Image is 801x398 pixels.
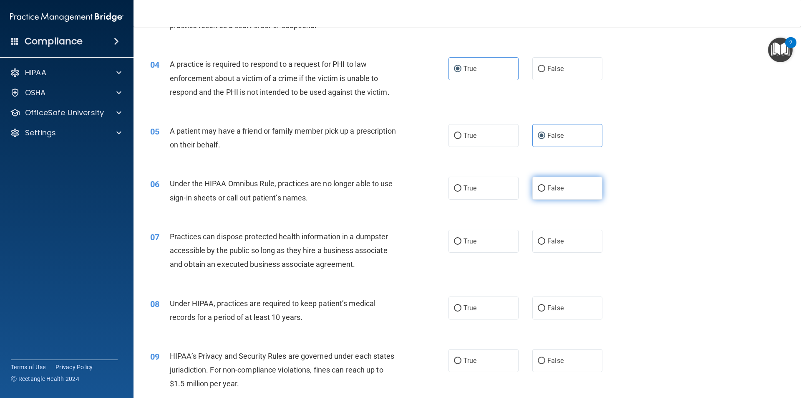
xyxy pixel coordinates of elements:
[547,132,564,139] span: False
[463,184,476,192] span: True
[170,179,393,202] span: Under the HIPAA Omnibus Rule, practices are no longer able to use sign-in sheets or call out pati...
[768,38,793,62] button: Open Resource Center, 2 new notifications
[454,133,461,139] input: True
[454,238,461,245] input: True
[463,65,476,73] span: True
[538,305,545,312] input: False
[789,43,792,53] div: 2
[547,304,564,312] span: False
[759,340,791,372] iframe: Drift Widget Chat Controller
[11,375,79,383] span: Ⓒ Rectangle Health 2024
[538,133,545,139] input: False
[25,68,46,78] p: HIPAA
[463,357,476,365] span: True
[170,299,375,322] span: Under HIPAA, practices are required to keep patient’s medical records for a period of at least 10...
[538,358,545,364] input: False
[547,184,564,192] span: False
[170,232,388,269] span: Practices can dispose protected health information in a dumpster accessible by the public so long...
[25,108,104,118] p: OfficeSafe University
[55,363,93,371] a: Privacy Policy
[538,238,545,245] input: False
[10,9,123,25] img: PMB logo
[10,128,121,138] a: Settings
[547,65,564,73] span: False
[10,88,121,98] a: OSHA
[547,237,564,245] span: False
[454,305,461,312] input: True
[150,127,159,137] span: 05
[10,108,121,118] a: OfficeSafe University
[454,185,461,192] input: True
[538,185,545,192] input: False
[150,60,159,70] span: 04
[538,66,545,72] input: False
[454,66,461,72] input: True
[170,352,395,388] span: HIPAA’s Privacy and Security Rules are governed under each states jurisdiction. For non-complianc...
[150,179,159,189] span: 06
[463,237,476,245] span: True
[25,88,46,98] p: OSHA
[454,358,461,364] input: True
[463,304,476,312] span: True
[10,68,121,78] a: HIPAA
[463,132,476,139] span: True
[170,60,390,96] span: A practice is required to respond to a request for PHI to law enforcement about a victim of a cri...
[25,35,83,47] h4: Compliance
[150,299,159,309] span: 08
[170,127,396,149] span: A patient may have a friend or family member pick up a prescription on their behalf.
[11,363,45,371] a: Terms of Use
[150,352,159,362] span: 09
[150,232,159,242] span: 07
[25,128,56,138] p: Settings
[547,357,564,365] span: False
